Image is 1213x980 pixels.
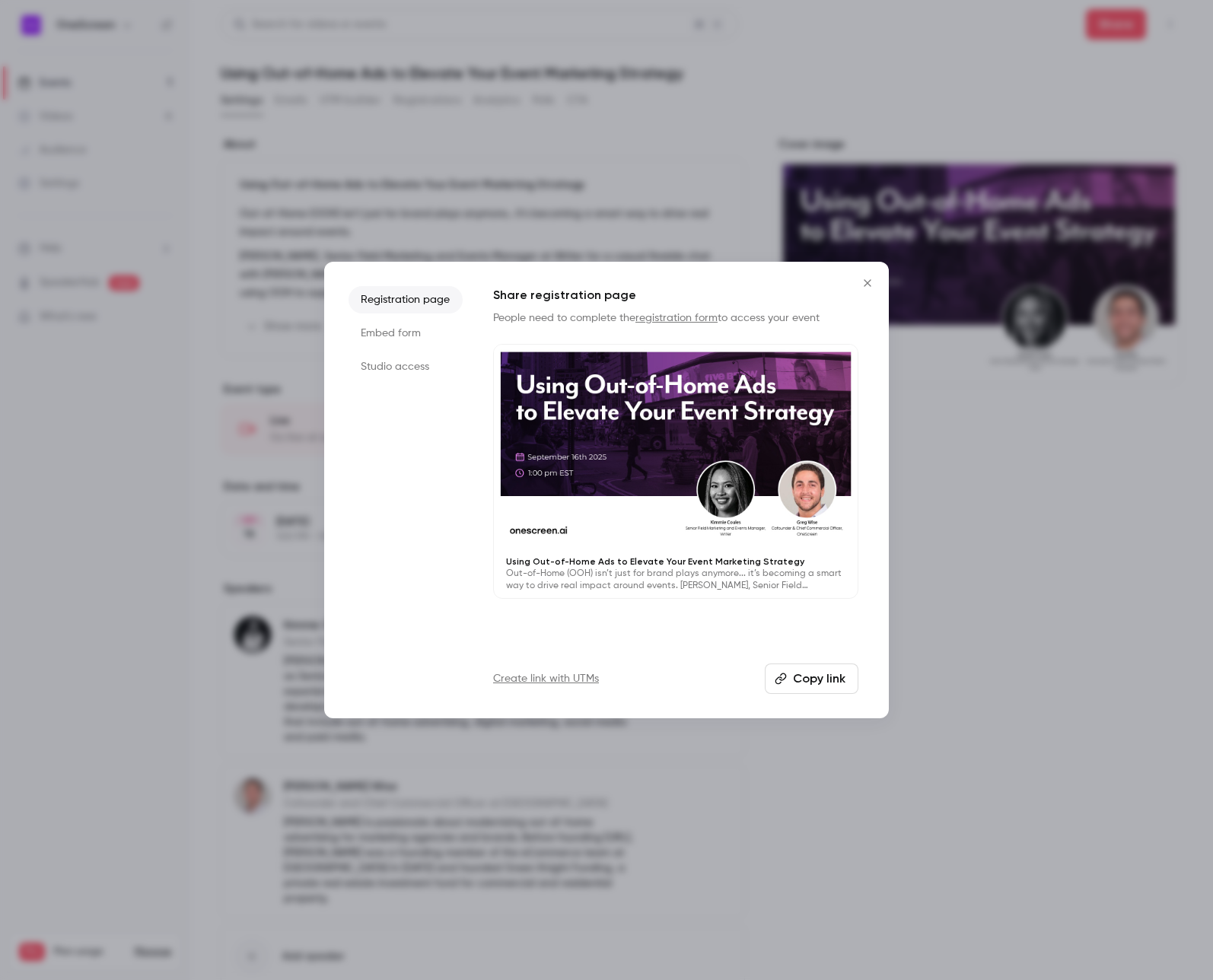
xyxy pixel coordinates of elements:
[765,663,858,694] button: Copy link
[506,555,845,568] p: Using Out-of-Home Ads to Elevate Your Event Marketing Strategy
[506,568,845,592] p: Out-of-Home (OOH) isn’t just for brand plays anymore... it’s becoming a smart way to drive real i...
[349,320,463,347] li: Embed form
[349,286,463,313] li: Registration page
[493,310,858,326] p: People need to complete the to access your event
[493,344,858,599] a: Using Out-of-Home Ads to Elevate Your Event Marketing StrategyOut-of-Home (OOH) isn’t just for br...
[349,353,463,380] li: Studio access
[493,286,858,304] h1: Share registration page
[635,313,718,323] a: registration form
[493,671,599,686] a: Create link with UTMs
[852,268,883,298] button: Close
